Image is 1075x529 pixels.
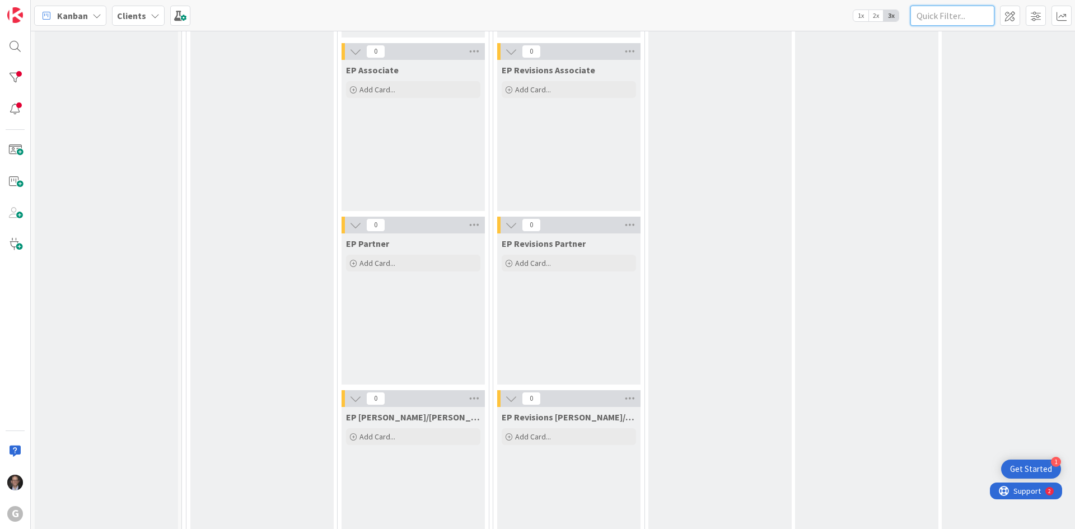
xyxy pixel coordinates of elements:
[366,218,385,232] span: 0
[24,2,51,15] span: Support
[7,475,23,490] img: JT
[853,10,868,21] span: 1x
[366,45,385,58] span: 0
[346,238,389,249] span: EP Partner
[910,6,994,26] input: Quick Filter...
[1001,460,1061,479] div: Open Get Started checklist, remaining modules: 1
[346,64,399,76] span: EP Associate
[522,392,541,405] span: 0
[868,10,884,21] span: 2x
[502,64,595,76] span: EP Revisions Associate
[359,258,395,268] span: Add Card...
[7,7,23,23] img: Visit kanbanzone.com
[346,411,480,423] span: EP Brad/Jonas
[1010,464,1052,475] div: Get Started
[522,45,541,58] span: 0
[366,392,385,405] span: 0
[7,506,23,522] div: G
[58,4,61,13] div: 2
[502,411,636,423] span: EP Revisions Brad/Jonas
[522,218,541,232] span: 0
[359,85,395,95] span: Add Card...
[1051,457,1061,467] div: 1
[57,9,88,22] span: Kanban
[515,432,551,442] span: Add Card...
[359,432,395,442] span: Add Card...
[502,238,586,249] span: EP Revisions Partner
[515,85,551,95] span: Add Card...
[117,10,146,21] b: Clients
[884,10,899,21] span: 3x
[515,258,551,268] span: Add Card...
